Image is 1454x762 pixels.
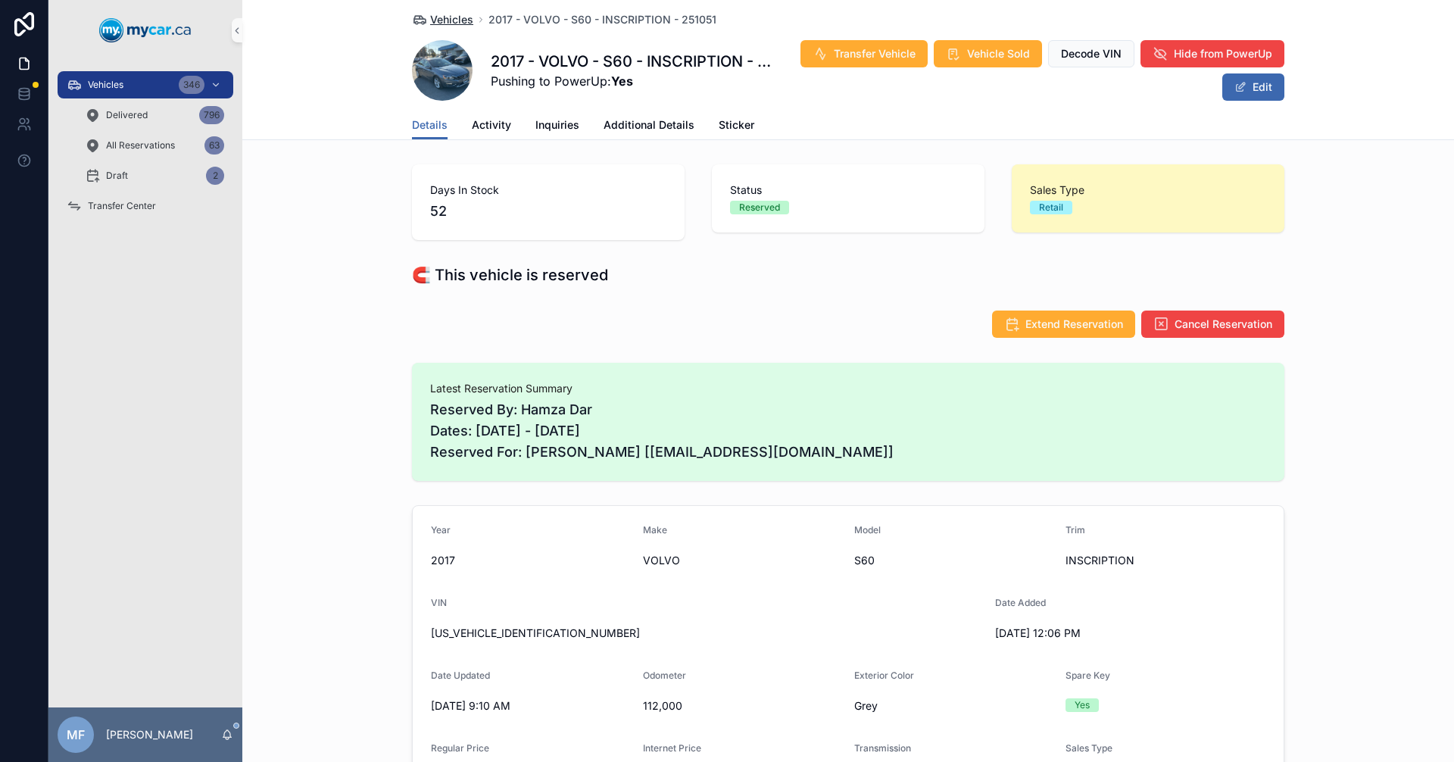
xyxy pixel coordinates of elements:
[800,40,928,67] button: Transfer Vehicle
[719,117,754,133] span: Sticker
[430,12,473,27] span: Vehicles
[431,597,447,608] span: VIN
[934,40,1042,67] button: Vehicle Sold
[431,670,490,681] span: Date Updated
[76,101,233,129] a: Delivered796
[643,670,686,681] span: Odometer
[643,698,843,714] span: 112,000
[854,670,914,681] span: Exterior Color
[431,742,489,754] span: Regular Price
[412,264,608,286] h1: 🧲 This vehicle is reserved
[106,727,193,742] p: [PERSON_NAME]
[412,12,473,27] a: Vehicles
[179,76,204,94] div: 346
[472,111,511,142] a: Activity
[412,111,448,140] a: Details
[431,553,631,568] span: 2017
[430,381,1266,396] span: Latest Reservation Summary
[1030,183,1266,198] span: Sales Type
[1075,698,1090,712] div: Yes
[431,698,631,714] span: [DATE] 9:10 AM
[1175,317,1272,332] span: Cancel Reservation
[1048,40,1134,67] button: Decode VIN
[430,399,1266,463] span: Reserved By: Hamza Dar Dates: [DATE] - [DATE] Reserved For: [PERSON_NAME] [[EMAIL_ADDRESS][DOMAIN...
[535,117,579,133] span: Inquiries
[431,524,451,536] span: Year
[995,597,1046,608] span: Date Added
[719,111,754,142] a: Sticker
[431,626,983,641] span: [US_VEHICLE_IDENTIFICATION_NUMBER]
[834,46,916,61] span: Transfer Vehicle
[854,742,911,754] span: Transmission
[412,117,448,133] span: Details
[58,192,233,220] a: Transfer Center
[995,626,1195,641] span: [DATE] 12:06 PM
[1222,73,1284,101] button: Edit
[1066,553,1265,568] span: INSCRIPTION
[854,553,1053,568] span: S60
[491,72,775,90] span: Pushing to PowerUp:
[1141,311,1284,338] button: Cancel Reservation
[430,183,666,198] span: Days In Stock
[472,117,511,133] span: Activity
[88,79,123,91] span: Vehicles
[1140,40,1284,67] button: Hide from PowerUp
[199,106,224,124] div: 796
[992,311,1135,338] button: Extend Reservation
[58,71,233,98] a: Vehicles346
[99,18,192,42] img: App logo
[535,111,579,142] a: Inquiries
[643,524,667,536] span: Make
[48,61,242,239] div: scrollable content
[1066,742,1112,754] span: Sales Type
[1061,46,1122,61] span: Decode VIN
[1025,317,1123,332] span: Extend Reservation
[430,201,666,222] span: 52
[643,742,701,754] span: Internet Price
[1039,201,1063,214] div: Retail
[854,698,1053,714] span: Grey
[611,73,633,89] strong: Yes
[76,132,233,159] a: All Reservations63
[854,524,881,536] span: Model
[106,139,175,151] span: All Reservations
[488,12,716,27] a: 2017 - VOLVO - S60 - INSCRIPTION - 251051
[604,117,694,133] span: Additional Details
[643,553,843,568] span: VOLVO
[491,51,775,72] h1: 2017 - VOLVO - S60 - INSCRIPTION - 251051
[76,162,233,189] a: Draft2
[67,726,85,744] span: MF
[106,109,148,121] span: Delivered
[739,201,780,214] div: Reserved
[1174,46,1272,61] span: Hide from PowerUp
[206,167,224,185] div: 2
[106,170,128,182] span: Draft
[967,46,1030,61] span: Vehicle Sold
[88,200,156,212] span: Transfer Center
[1066,670,1110,681] span: Spare Key
[204,136,224,155] div: 63
[604,111,694,142] a: Additional Details
[730,183,966,198] span: Status
[1066,524,1085,536] span: Trim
